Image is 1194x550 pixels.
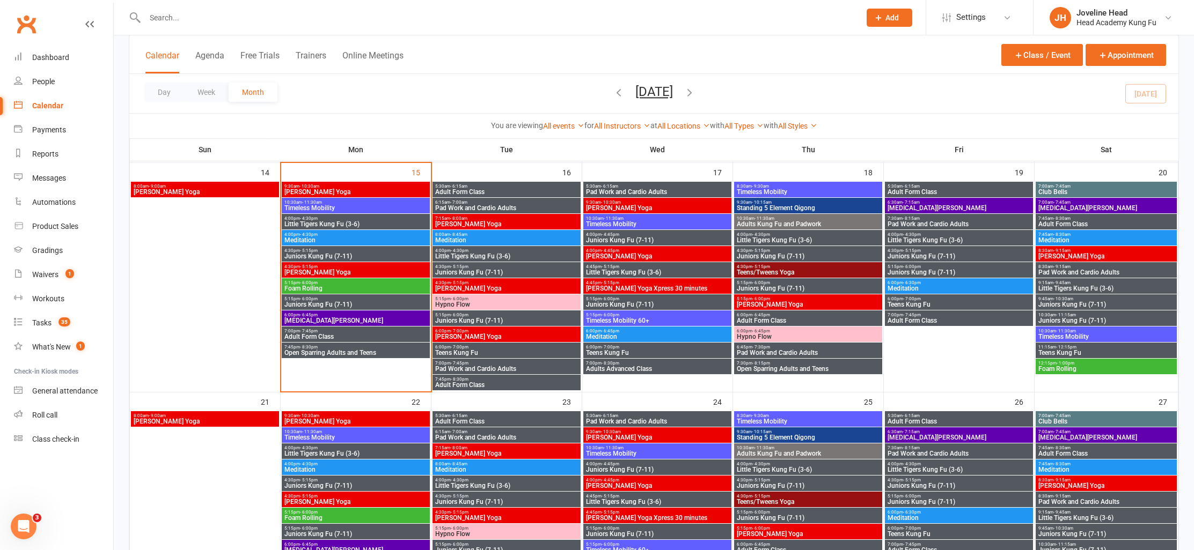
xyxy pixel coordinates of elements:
[736,237,880,243] span: Little Tigers Kung Fu (3-6)
[261,392,280,410] div: 21
[585,189,729,195] span: Pad Work and Cardio Adults
[585,253,729,259] span: [PERSON_NAME] Yoga
[1038,189,1175,195] span: Club Bells
[284,216,428,221] span: 4:00pm
[149,413,166,418] span: - 9:00am
[32,125,66,134] div: Payments
[736,350,880,356] span: Pad Work and Cardio Adults
[14,142,113,166] a: Reports
[1038,280,1175,285] span: 9:15am
[752,361,770,366] span: - 8:15pm
[752,264,770,269] span: - 5:15pm
[32,150,58,158] div: Reports
[284,269,428,276] span: [PERSON_NAME] Yoga
[412,392,431,410] div: 22
[14,311,113,335] a: Tasks 35
[887,200,1031,205] span: 6:30am
[133,184,277,189] span: 8:00am
[32,435,79,443] div: Class check-in
[887,280,1031,285] span: 6:00pm
[1038,200,1175,205] span: 7:00am
[76,341,85,351] span: 1
[1076,18,1156,27] div: Head Academy Kung Fu
[585,301,729,308] span: Juniors Kung Fu (7-11)
[284,237,428,243] span: Meditation
[585,361,729,366] span: 7:00pm
[713,392,732,410] div: 24
[300,313,318,317] span: - 6:45pm
[903,184,920,189] span: - 6:15am
[300,232,318,237] span: - 4:30pm
[32,343,71,351] div: What's New
[585,269,729,276] span: Little Tigers Kung Fu (3-6)
[1056,345,1076,350] span: - 12:15pm
[144,83,184,102] button: Day
[604,216,624,221] span: - 11:30am
[602,313,619,317] span: - 6:00pm
[884,138,1035,161] th: Fri
[752,280,770,285] span: - 6:00pm
[450,184,467,189] span: - 6:15am
[1056,329,1076,333] span: - 11:30am
[32,294,64,303] div: Workouts
[1038,296,1175,301] span: 9:45am
[1053,280,1071,285] span: - 9:45am
[450,232,467,237] span: - 8:45am
[736,366,880,372] span: Open Sparring Adults and Teens
[584,121,594,130] strong: for
[240,50,280,73] button: Free Trials
[736,280,880,285] span: 5:15pm
[585,205,729,211] span: [PERSON_NAME] Yoga
[736,221,880,227] span: Adults Kung Fu and Padwork
[65,269,74,278] span: 1
[229,83,277,102] button: Month
[431,138,582,161] th: Tue
[903,296,921,301] span: - 7:00pm
[736,216,880,221] span: 10:30am
[752,345,770,350] span: - 7:30pm
[58,317,70,326] span: 35
[903,200,920,205] span: - 7:15am
[1038,269,1175,276] span: Pad Work and Cardio Adults
[585,264,729,269] span: 4:45pm
[585,232,729,237] span: 4:00pm
[585,280,729,285] span: 4:45pm
[602,280,619,285] span: - 5:15pm
[1038,285,1175,292] span: Little Tigers Kung Fu (3-6)
[635,84,673,99] button: [DATE]
[32,77,55,86] div: People
[585,366,729,372] span: Adults Advanced Class
[1053,264,1071,269] span: - 9:15am
[887,264,1031,269] span: 5:15pm
[887,237,1031,243] span: Little Tigers Kung Fu (3-6)
[133,189,277,195] span: [PERSON_NAME] Yoga
[284,301,428,308] span: Juniors Kung Fu (7-11)
[284,264,428,269] span: 4:30pm
[724,122,764,130] a: All Types
[451,377,468,382] span: - 8:30pm
[14,263,113,287] a: Waivers 1
[736,285,880,292] span: Juniors Kung Fu (7-11)
[281,138,431,161] th: Mon
[284,221,428,227] span: Little Tigers Kung Fu (3-6)
[1053,248,1071,253] span: - 9:15am
[1038,361,1175,366] span: 12:15pm
[451,329,468,333] span: - 7:00pm
[1038,237,1175,243] span: Meditation
[736,184,880,189] span: 8:30am
[1053,184,1071,189] span: - 7:45am
[1076,8,1156,18] div: Joveline Head
[1038,333,1175,340] span: Timeless Mobility
[32,318,52,327] div: Tasks
[887,313,1031,317] span: 7:00pm
[956,5,986,29] span: Settings
[435,216,578,221] span: 7:15am
[11,514,36,539] iframe: Intercom live chat
[284,285,428,292] span: Foam Rolling
[435,350,578,356] span: Teens Kung Fu
[450,200,467,205] span: - 7:00am
[602,329,619,333] span: - 6:45pm
[1038,184,1175,189] span: 7:00am
[562,392,582,410] div: 23
[145,50,179,73] button: Calendar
